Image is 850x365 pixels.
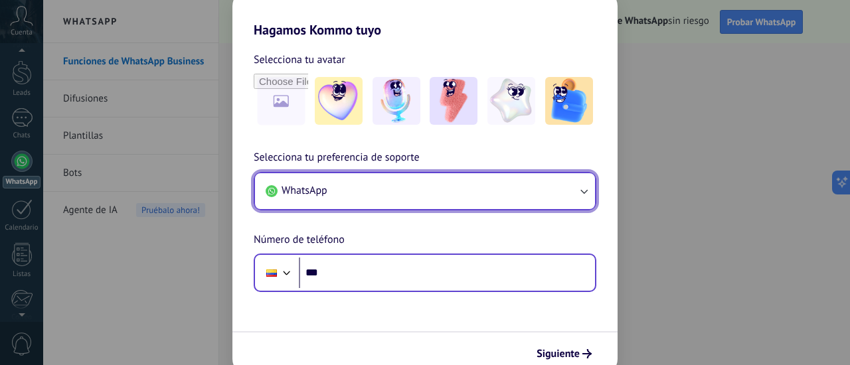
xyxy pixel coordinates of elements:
button: WhatsApp [255,173,595,209]
span: Siguiente [537,349,580,358]
img: -3.jpeg [430,77,477,125]
span: Selecciona tu avatar [254,51,345,68]
span: WhatsApp [282,184,327,197]
div: Colombia: + 57 [259,259,284,287]
img: -2.jpeg [373,77,420,125]
button: Siguiente [531,342,598,365]
img: -1.jpeg [315,77,363,125]
img: -4.jpeg [487,77,535,125]
img: -5.jpeg [545,77,593,125]
span: Selecciona tu preferencia de soporte [254,149,420,167]
span: Número de teléfono [254,232,345,249]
